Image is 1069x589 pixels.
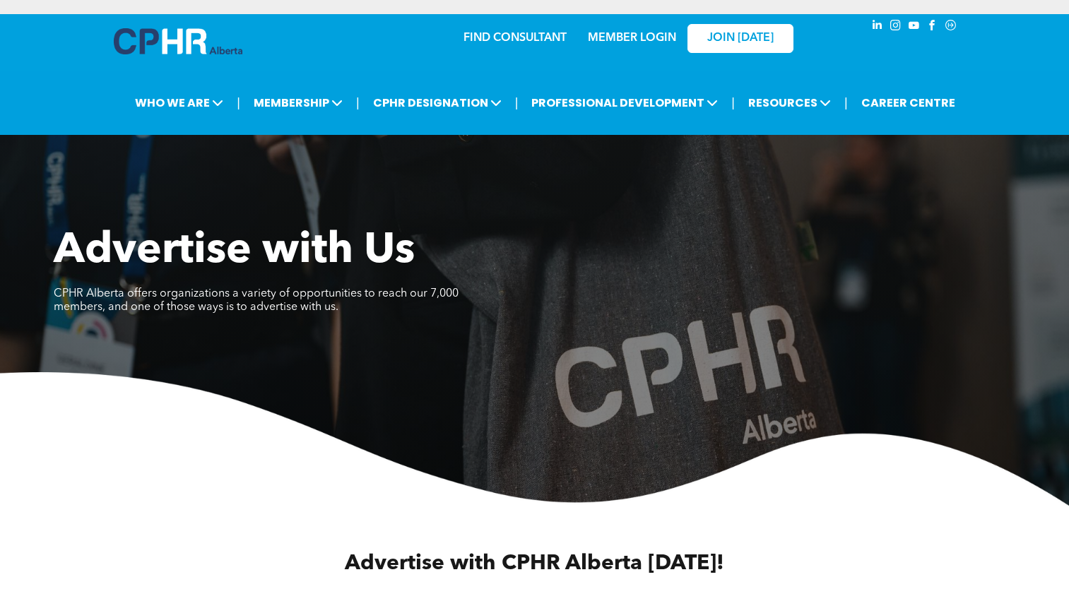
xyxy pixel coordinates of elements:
[249,90,347,116] span: MEMBERSHIP
[515,88,519,117] li: |
[588,32,676,44] a: MEMBER LOGIN
[463,32,567,44] a: FIND CONSULTANT
[687,24,793,53] a: JOIN [DATE]
[527,90,722,116] span: PROFESSIONAL DEVELOPMENT
[906,18,922,37] a: youtube
[356,88,360,117] li: |
[870,18,885,37] a: linkedin
[54,230,415,273] span: Advertise with Us
[114,28,242,54] img: A blue and white logo for cp alberta
[844,88,848,117] li: |
[857,90,959,116] a: CAREER CENTRE
[369,90,506,116] span: CPHR DESIGNATION
[888,18,904,37] a: instagram
[744,90,835,116] span: RESOURCES
[345,553,724,574] span: Advertise with CPHR Alberta [DATE]!
[925,18,940,37] a: facebook
[943,18,959,37] a: Social network
[54,288,459,313] span: CPHR Alberta offers organizations a variety of opportunities to reach our 7,000 members, and one ...
[707,32,774,45] span: JOIN [DATE]
[237,88,240,117] li: |
[131,90,228,116] span: WHO WE ARE
[731,88,735,117] li: |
